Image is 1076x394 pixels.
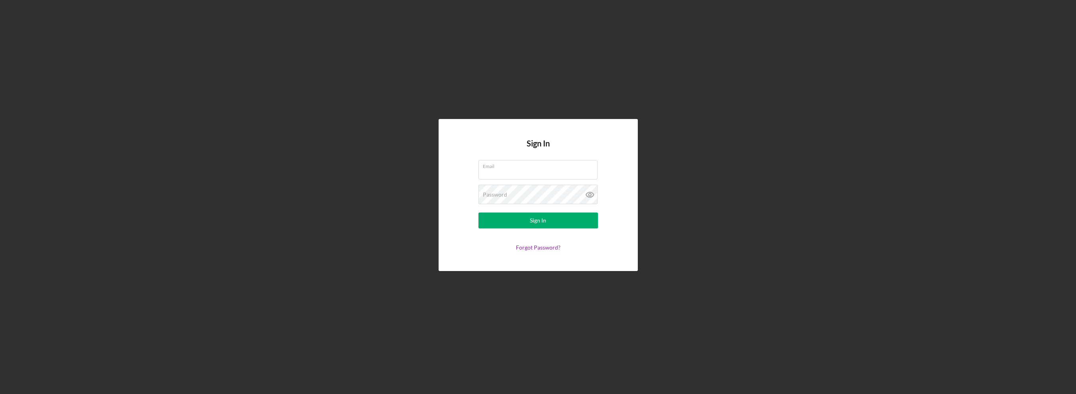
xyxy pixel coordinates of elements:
label: Email [483,160,598,169]
h4: Sign In [527,139,550,160]
a: Forgot Password? [516,244,561,251]
button: Sign In [478,213,598,228]
div: Sign In [530,213,546,228]
label: Password [483,191,507,198]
